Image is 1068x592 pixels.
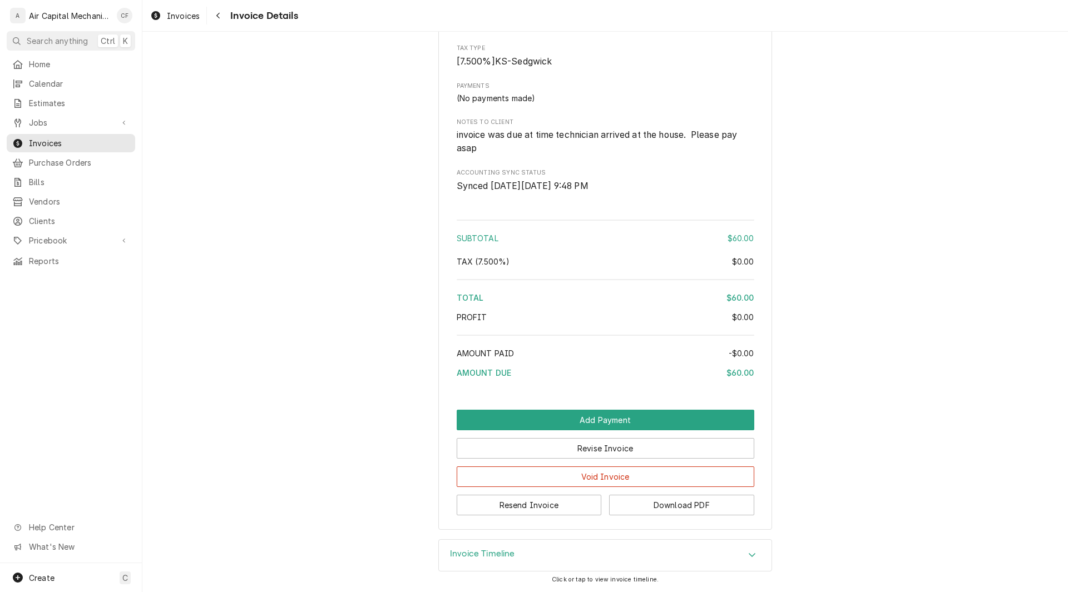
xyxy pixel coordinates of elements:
div: Accounting Sync Status [457,168,754,192]
div: Air Capital Mechanical [29,10,111,22]
div: Amount Due [457,367,754,379]
span: [6.5%] Kansas State [1%] Kansas, Sedgwick County [457,257,510,266]
h3: Invoice Timeline [450,549,515,559]
a: Go to Help Center [7,518,135,536]
span: Accounting Sync Status [457,180,754,193]
span: Ctrl [101,35,115,47]
span: Amount Paid [457,349,515,358]
a: Calendar [7,74,135,93]
span: invoice was due at time technician arrived at the house. Please pay asap [457,130,740,153]
button: Download PDF [609,495,754,515]
span: Clients [29,215,130,227]
span: Notes to Client [457,128,754,155]
span: Estimates [29,97,130,109]
span: Pricebook [29,235,113,246]
span: Notes to Client [457,118,754,127]
div: $60.00 [726,292,754,304]
label: Payments [457,82,754,91]
div: Tax [457,256,754,267]
div: $0.00 [732,311,754,323]
span: Vendors [29,196,130,207]
div: CF [117,8,132,23]
div: $0.00 [732,256,754,267]
div: Invoice Timeline [438,539,772,571]
div: Button Group Row [457,430,754,459]
a: Reports [7,252,135,270]
div: Tax Type [457,44,754,68]
div: Amount Paid [457,347,754,359]
button: Resend Invoice [457,495,602,515]
div: Charles Faure's Avatar [117,8,132,23]
span: Search anything [27,35,88,47]
a: Purchase Orders [7,153,135,172]
div: Notes to Client [457,118,754,155]
span: Accounting Sync Status [457,168,754,177]
span: Help Center [29,521,128,533]
a: Go to What's New [7,538,135,556]
a: Invoices [7,134,135,152]
div: Button Group Row [457,410,754,430]
span: Create [29,573,55,583]
span: What's New [29,541,128,553]
div: Total [457,292,754,304]
a: Estimates [7,94,135,112]
span: Synced [DATE][DATE] 9:48 PM [457,181,589,191]
div: $60.00 [726,367,754,379]
div: Payments [457,82,754,104]
div: Button Group Row [457,459,754,487]
a: Go to Pricebook [7,231,135,250]
button: Add Payment [457,410,754,430]
div: Button Group [457,410,754,515]
div: Profit [457,311,754,323]
span: K [123,35,128,47]
a: Vendors [7,192,135,211]
span: C [122,572,128,584]
button: Accordion Details Expand Trigger [439,540,772,571]
span: Bills [29,176,130,188]
span: Total [457,293,484,302]
span: Amount Due [457,368,512,377]
div: Accordion Header [439,540,772,571]
span: Reports [29,255,130,267]
a: Clients [7,212,135,230]
div: Subtotal [457,232,754,244]
button: Navigate back [209,7,227,24]
span: Home [29,58,130,70]
div: Button Group Row [457,487,754,515]
a: Invoices [146,7,204,25]
span: Invoices [167,10,200,22]
span: Invoice Details [227,8,298,23]
span: Profit [457,312,487,322]
button: Void Invoice [457,466,754,487]
span: Calendar [29,78,130,89]
span: Invoices [29,137,130,149]
a: Go to Jobs [7,113,135,132]
div: -$0.00 [729,347,754,359]
a: Bills [7,173,135,191]
span: Tax Type [457,44,754,53]
span: Subtotal [457,233,498,243]
div: $60.00 [728,232,754,244]
span: Click or tap to view invoice timeline. [552,576,659,583]
a: Home [7,55,135,73]
button: Revise Invoice [457,438,754,459]
span: Tax Type [457,55,754,68]
span: Purchase Orders [29,157,130,168]
span: Jobs [29,117,113,128]
div: A [10,8,26,23]
button: Search anythingCtrlK [7,31,135,51]
span: [6.5%] Kansas State [1%] Kansas, Sedgwick County [457,56,552,67]
div: Amount Summary [457,216,754,386]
